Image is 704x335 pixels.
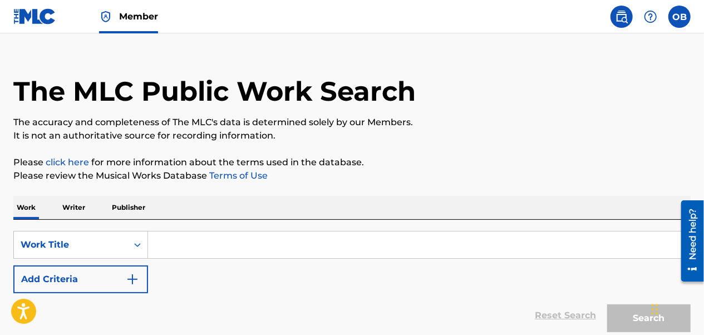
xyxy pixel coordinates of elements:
[668,6,691,28] div: User Menu
[673,196,704,285] iframe: Resource Center
[13,196,39,219] p: Work
[639,6,662,28] div: Help
[109,196,149,219] p: Publisher
[644,10,657,23] img: help
[207,170,268,181] a: Terms of Use
[21,238,121,252] div: Work Title
[13,169,691,183] p: Please review the Musical Works Database
[126,273,139,286] img: 9d2ae6d4665cec9f34b9.svg
[13,129,691,142] p: It is not an authoritative source for recording information.
[13,116,691,129] p: The accuracy and completeness of The MLC's data is determined solely by our Members.
[99,10,112,23] img: Top Rightsholder
[13,156,691,169] p: Please for more information about the terms used in the database.
[648,282,704,335] iframe: Chat Widget
[652,293,658,326] div: Drag
[46,157,89,167] a: click here
[13,75,416,108] h1: The MLC Public Work Search
[13,8,56,24] img: MLC Logo
[615,10,628,23] img: search
[611,6,633,28] a: Public Search
[13,265,148,293] button: Add Criteria
[119,10,158,23] span: Member
[59,196,88,219] p: Writer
